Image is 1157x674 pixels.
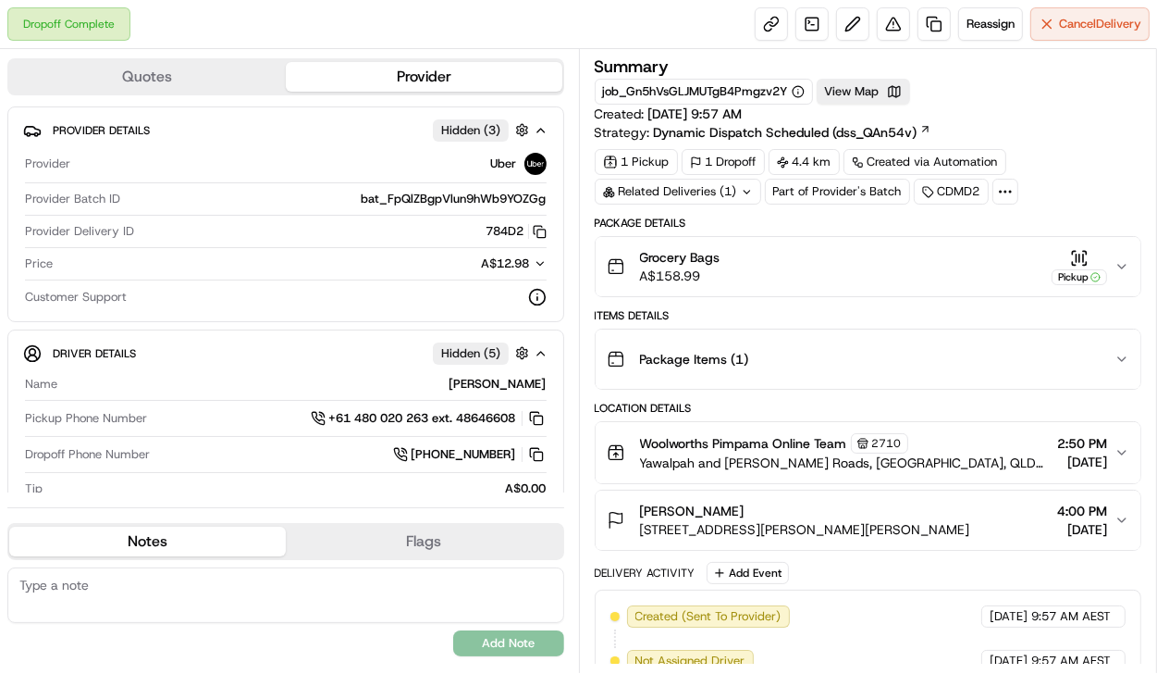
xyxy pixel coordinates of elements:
span: 2:50 PM [1057,434,1107,453]
button: Driver DetailsHidden (5) [23,338,548,368]
button: Hidden (5) [433,342,534,365]
div: 4.4 km [769,149,840,175]
button: CancelDelivery [1030,7,1150,41]
button: Grocery BagsA$158.99Pickup [596,237,1141,296]
img: 1736555255976-a54dd68f-1ca7-489b-9aae-adbdc363a1c4 [18,177,52,210]
span: [DATE] [1057,453,1107,471]
div: 1 Dropoff [682,149,765,175]
button: 784D2 [486,223,547,240]
span: Pylon [184,314,224,328]
div: CDMD2 [914,179,989,205]
h3: Summary [595,58,670,75]
button: Package Items (1) [596,330,1141,389]
span: Provider [25,156,70,172]
button: Reassign [958,7,1023,41]
div: We're available if you need us! [63,195,234,210]
span: 2710 [872,436,902,451]
div: Start new chat [63,177,303,195]
input: Got a question? Start typing here... [48,119,333,139]
a: +61 480 020 263 ext. 48646608 [311,408,547,429]
span: [STREET_ADDRESS][PERSON_NAME][PERSON_NAME] [640,520,970,539]
button: Notes [9,527,286,556]
span: Customer Support [25,289,127,306]
img: Nash [18,19,55,56]
span: A$158.99 [640,267,720,285]
span: Provider Details [53,123,150,138]
div: Location Details [595,401,1142,416]
span: 9:57 AM AEST [1031,653,1111,669]
button: Flags [286,527,562,556]
span: Yawalpah and [PERSON_NAME] Roads, [GEOGRAPHIC_DATA], QLD 4209, AU [640,454,1051,472]
span: [DATE] [990,653,1028,669]
span: Cancel Delivery [1059,16,1141,32]
span: Price [25,256,53,272]
span: [DATE] 9:57 AM [648,106,743,122]
span: Driver Details [53,346,136,361]
a: Powered byPylon [130,313,224,328]
span: API Documentation [175,268,297,287]
button: Quotes [9,62,286,92]
div: Delivery Activity [595,566,695,580]
a: Created via Automation [843,149,1006,175]
button: Pickup [1052,249,1107,285]
span: Pickup Phone Number [25,410,147,427]
div: A$0.00 [50,481,547,497]
a: 📗Knowledge Base [11,261,149,294]
span: [PHONE_NUMBER] [412,446,516,463]
span: Woolworths Pimpama Online Team [640,434,847,453]
div: 💻 [156,270,171,285]
span: bat_FpQlZBgpVlun9hWb9YOZGg [362,191,547,207]
button: A$12.98 [384,256,547,272]
span: [PERSON_NAME] [640,502,745,520]
button: [PERSON_NAME][STREET_ADDRESS][PERSON_NAME][PERSON_NAME]4:00 PM[DATE] [596,491,1141,550]
span: Grocery Bags [640,248,720,267]
img: uber-new-logo.jpeg [524,153,547,175]
a: [PHONE_NUMBER] [393,444,547,465]
button: job_Gn5hVsGLJMUTgB4Pmgzv2Y [603,83,805,100]
button: Hidden (3) [433,119,534,142]
button: Add Event [707,562,789,584]
span: A$12.98 [482,256,530,271]
span: 9:57 AM AEST [1031,608,1111,625]
span: Reassign [966,16,1015,32]
span: Hidden ( 5 ) [441,345,500,362]
div: Package Details [595,216,1142,231]
button: Woolworths Pimpama Online Team2710Yawalpah and [PERSON_NAME] Roads, [GEOGRAPHIC_DATA], QLD 4209, ... [596,422,1141,483]
span: Dropoff Phone Number [25,446,150,463]
a: 💻API Documentation [149,261,304,294]
div: Strategy: [595,123,931,142]
span: Tip [25,481,43,497]
div: Items Details [595,308,1142,323]
a: Dynamic Dispatch Scheduled (dss_QAn54v) [654,123,931,142]
span: Name [25,376,57,393]
span: [DATE] [990,608,1028,625]
div: Related Deliveries (1) [595,179,761,205]
div: 📗 [18,270,33,285]
button: Start new chat [314,182,337,205]
span: Knowledge Base [37,268,142,287]
div: [PERSON_NAME] [65,376,547,393]
span: Uber [491,156,517,172]
span: Created: [595,105,743,123]
span: +61 480 020 263 ext. 48646608 [329,410,516,427]
button: Provider [286,62,562,92]
span: Created (Sent To Provider) [635,608,782,625]
span: Not Assigned Driver [635,653,745,669]
span: [DATE] [1057,520,1107,539]
span: 4:00 PM [1057,502,1107,520]
span: Provider Delivery ID [25,223,134,240]
p: Welcome 👋 [18,74,337,104]
div: Pickup [1052,269,1107,285]
button: View Map [817,79,910,105]
span: Dynamic Dispatch Scheduled (dss_QAn54v) [654,123,917,142]
span: Provider Batch ID [25,191,120,207]
div: 1 Pickup [595,149,678,175]
span: Hidden ( 3 ) [441,122,500,139]
button: Provider DetailsHidden (3) [23,115,548,145]
span: Package Items ( 1 ) [640,350,749,368]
